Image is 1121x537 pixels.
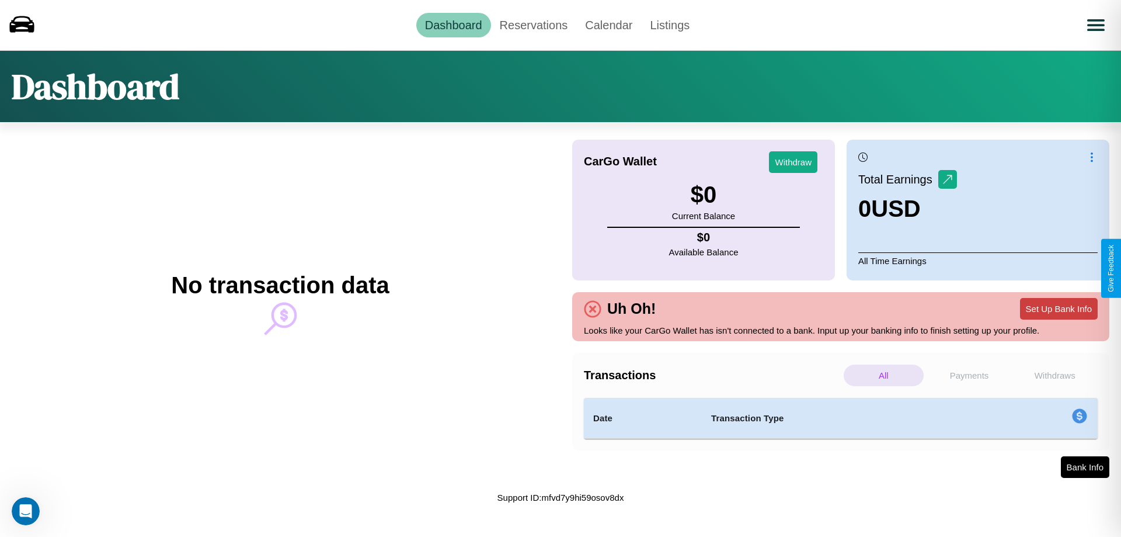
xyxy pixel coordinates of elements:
[12,497,40,525] iframe: Intercom live chat
[1061,456,1109,478] button: Bank Info
[672,182,735,208] h3: $ 0
[601,300,662,317] h4: Uh Oh!
[497,490,624,505] p: Support ID: mfvd7y9hi59osov8dx
[672,208,735,224] p: Current Balance
[929,365,1009,386] p: Payments
[858,196,957,222] h3: 0 USD
[858,169,938,190] p: Total Earnings
[858,252,1098,269] p: All Time Earnings
[171,272,389,299] h2: No transaction data
[1107,245,1115,292] div: Give Feedback
[1020,298,1098,320] button: Set Up Bank Info
[584,369,841,382] h4: Transactions
[769,151,817,173] button: Withdraw
[669,244,739,260] p: Available Balance
[593,411,692,425] h4: Date
[584,398,1098,439] table: simple table
[669,231,739,244] h4: $ 0
[12,63,179,110] h1: Dashboard
[1015,365,1095,386] p: Withdraws
[416,13,491,37] a: Dashboard
[576,13,641,37] a: Calendar
[491,13,577,37] a: Reservations
[1080,9,1112,41] button: Open menu
[584,155,657,168] h4: CarGo Wallet
[844,365,924,386] p: All
[584,323,1098,338] p: Looks like your CarGo Wallet has isn't connected to a bank. Input up your banking info to finish ...
[641,13,698,37] a: Listings
[711,411,976,425] h4: Transaction Type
